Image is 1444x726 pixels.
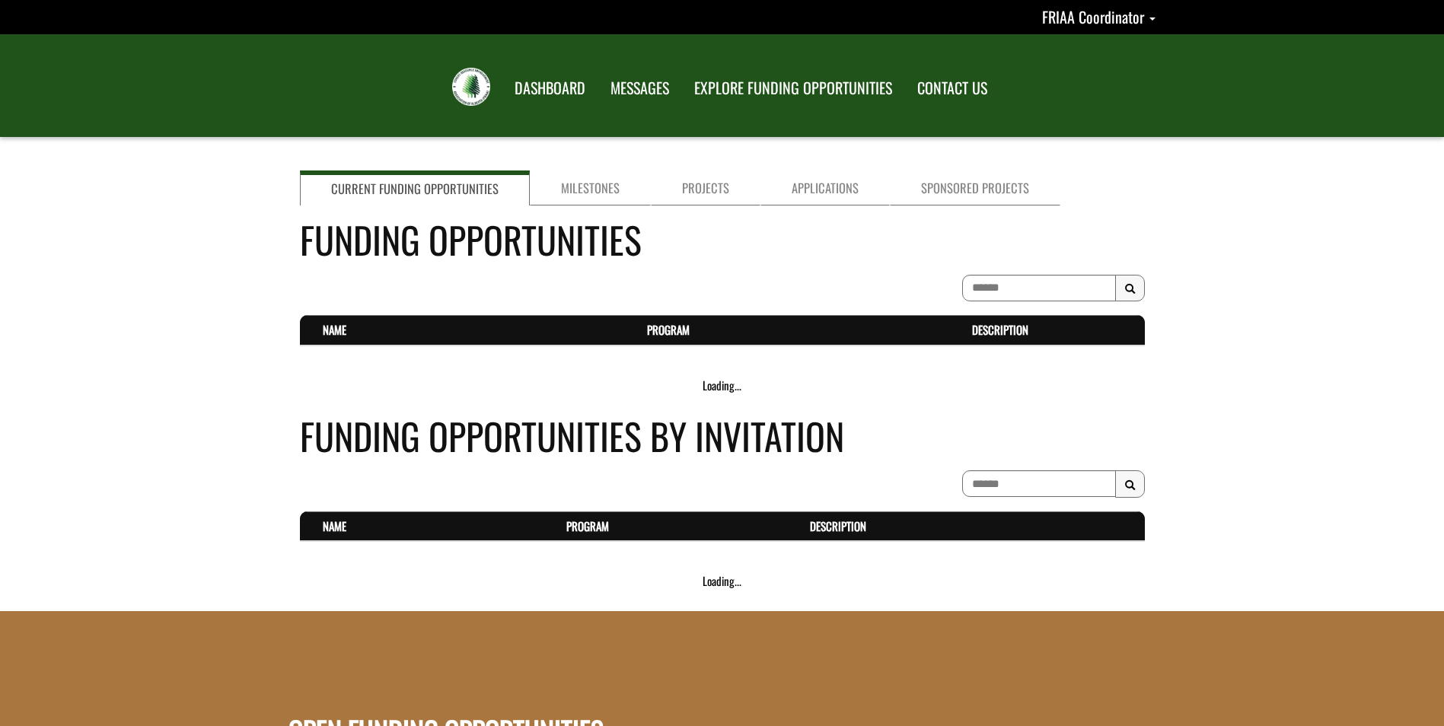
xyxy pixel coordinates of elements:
[683,69,904,107] a: EXPLORE FUNDING OPPORTUNITIES
[300,409,1145,463] h4: Funding Opportunities By Invitation
[810,517,866,534] a: Description
[647,321,690,338] a: Program
[962,275,1116,301] input: To search on partial text, use the asterisk (*) wildcard character.
[300,212,1145,266] h4: Funding Opportunities
[890,170,1060,205] a: Sponsored Projects
[300,573,1145,589] div: Loading...
[599,69,681,107] a: MESSAGES
[1115,470,1145,498] button: Search Results
[1115,275,1145,302] button: Search Results
[651,170,760,205] a: Projects
[501,65,999,107] nav: Main Navigation
[452,68,490,106] img: FRIAA Submissions Portal
[1042,5,1144,28] span: FRIAA Coordinator
[962,470,1116,497] input: To search on partial text, use the asterisk (*) wildcard character.
[323,321,346,338] a: Name
[1042,5,1156,28] a: FRIAA Coordinator
[503,69,597,107] a: DASHBOARD
[1112,511,1145,541] th: Actions
[566,517,609,534] a: Program
[906,69,999,107] a: CONTACT US
[300,377,1145,393] div: Loading...
[323,517,346,534] a: Name
[300,170,530,205] a: Current Funding Opportunities
[530,170,651,205] a: Milestones
[760,170,890,205] a: Applications
[972,321,1028,338] a: Description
